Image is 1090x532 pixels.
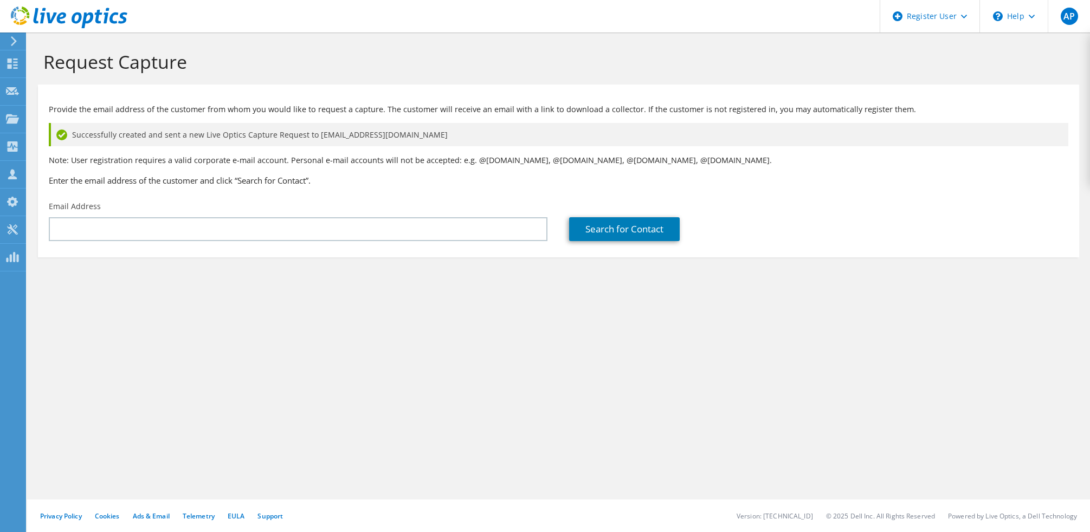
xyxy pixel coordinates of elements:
[49,201,101,212] label: Email Address
[49,174,1068,186] h3: Enter the email address of the customer and click “Search for Contact”.
[49,103,1068,115] p: Provide the email address of the customer from whom you would like to request a capture. The cust...
[40,511,82,521] a: Privacy Policy
[569,217,680,241] a: Search for Contact
[49,154,1068,166] p: Note: User registration requires a valid corporate e-mail account. Personal e-mail accounts will ...
[72,129,448,141] span: Successfully created and sent a new Live Optics Capture Request to [EMAIL_ADDRESS][DOMAIN_NAME]
[228,511,244,521] a: EULA
[826,511,935,521] li: © 2025 Dell Inc. All Rights Reserved
[43,50,1068,73] h1: Request Capture
[737,511,813,521] li: Version: [TECHNICAL_ID]
[1061,8,1078,25] span: AP
[183,511,215,521] a: Telemetry
[993,11,1003,21] svg: \n
[95,511,120,521] a: Cookies
[948,511,1077,521] li: Powered by Live Optics, a Dell Technology
[133,511,170,521] a: Ads & Email
[257,511,283,521] a: Support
